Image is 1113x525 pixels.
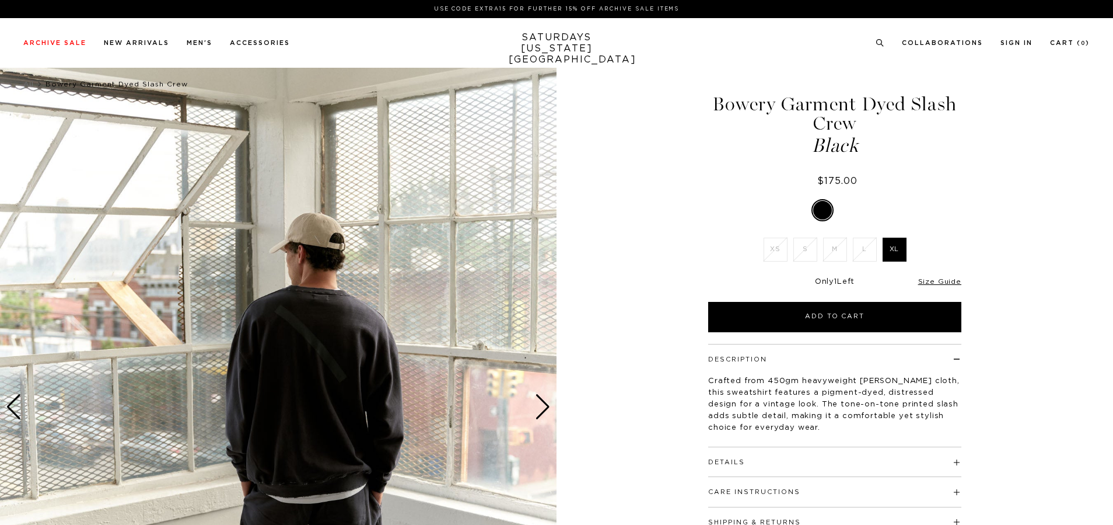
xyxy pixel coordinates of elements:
[834,278,837,286] span: 1
[1081,41,1086,46] small: 0
[902,40,983,46] a: Collaborations
[708,356,767,363] button: Description
[535,394,551,420] div: Next slide
[230,40,290,46] a: Accessories
[104,40,169,46] a: New Arrivals
[1000,40,1032,46] a: Sign In
[509,32,605,65] a: SATURDAYS[US_STATE][GEOGRAPHIC_DATA]
[708,459,745,465] button: Details
[708,376,961,434] p: Crafted from 450gm heavyweight [PERSON_NAME] cloth, this sweatshirt features a pigment-dyed, dist...
[708,489,800,495] button: Care Instructions
[45,81,188,88] span: Bowery Garment Dyed Slash Crew
[708,302,961,332] button: Add to Cart
[706,136,963,155] span: Black
[1050,40,1090,46] a: Cart (0)
[817,176,857,186] span: $175.00
[918,278,961,285] a: Size Guide
[23,81,34,88] a: All
[883,238,907,262] label: XL
[6,394,22,420] div: Previous slide
[708,277,961,287] div: Only Left
[706,95,963,155] h1: Bowery Garment Dyed Slash Crew
[23,40,86,46] a: Archive Sale
[187,40,212,46] a: Men's
[28,5,1085,13] p: Use Code EXTRA15 for Further 15% Off Archive Sale Items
